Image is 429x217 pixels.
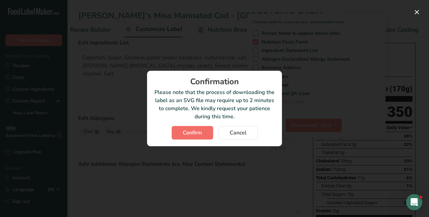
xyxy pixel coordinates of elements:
[406,194,422,210] iframe: Intercom live chat
[154,77,275,86] div: Confirmation
[219,126,258,139] button: Cancel
[230,129,247,137] span: Cancel
[154,88,275,121] p: Please note that the process of downloading the label as an SVG file may require up to 2 minutes ...
[183,129,202,137] span: Confirm
[172,126,213,139] button: Confirm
